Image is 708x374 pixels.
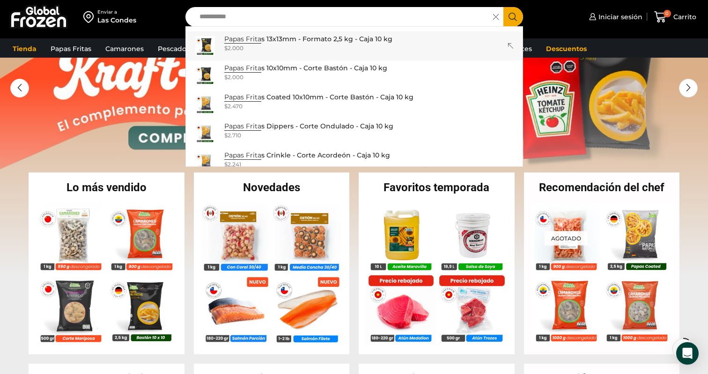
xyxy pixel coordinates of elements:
bdi: 2.470 [224,103,243,110]
bdi: 2.710 [224,132,241,139]
strong: Papas Frita [224,35,261,44]
bdi: 2.000 [224,74,243,81]
h2: Novedades [194,182,350,193]
span: $ [224,161,228,168]
p: s Coated 10x10mm - Corte Bastón - Caja 10 kg [224,92,413,102]
p: s 10x10mm - Corte Bastón - Caja 10 kg [224,63,387,73]
p: s Dippers - Corte Ondulado - Caja 10 kg [224,121,393,131]
p: s Crinkle - Corte Acordeón - Caja 10 kg [224,150,390,160]
span: $ [224,74,228,81]
img: address-field-icon.svg [83,9,97,25]
span: Iniciar sesión [596,12,642,22]
span: 0 [664,10,671,17]
a: Pescados y Mariscos [153,40,231,58]
strong: Papas Frita [224,64,261,73]
p: s 13x13mm - Formato 2,5 kg - Caja 10 kg [224,34,392,44]
a: Papas Fritas 13x13mm - Formato 2,5 kg - Caja 10 kg $2.000 [186,31,523,60]
a: Papas Fritas 10x10mm - Corte Bastón - Caja 10 kg $2.000 [186,60,523,90]
div: Next slide [679,79,698,97]
strong: Papas Frita [224,93,261,102]
h2: Favoritos temporada [359,182,515,193]
a: Papas Fritas [46,40,96,58]
a: Iniciar sesión [587,7,642,26]
a: Camarones [101,40,148,58]
strong: Papas Frita [224,122,261,131]
span: $ [224,132,228,139]
span: Carrito [671,12,696,22]
bdi: 2.000 [224,45,243,52]
a: 0 Carrito [652,6,699,28]
span: $ [224,103,228,110]
bdi: 2.241 [224,161,241,168]
button: Search button [503,7,523,27]
div: Open Intercom Messenger [676,342,699,365]
p: Agotado [545,231,588,245]
div: Previous slide [10,79,29,97]
a: Tienda [8,40,41,58]
h2: Recomendación del chef [524,182,680,193]
div: Enviar a [97,9,136,15]
div: Las Condes [97,15,136,25]
h2: Lo más vendido [29,182,184,193]
a: Papas Fritas Coated 10x10mm - Corte Bastón - Caja 10 kg $2.470 [186,90,523,119]
span: $ [224,45,228,52]
a: Papas Fritas Dippers - Corte Ondulado - Caja 10 kg $2.710 [186,119,523,148]
a: Descuentos [541,40,591,58]
a: Papas Fritas Crinkle - Corte Acordeón - Caja 10 kg $2.241 [186,148,523,177]
strong: Papas Frita [224,151,261,160]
